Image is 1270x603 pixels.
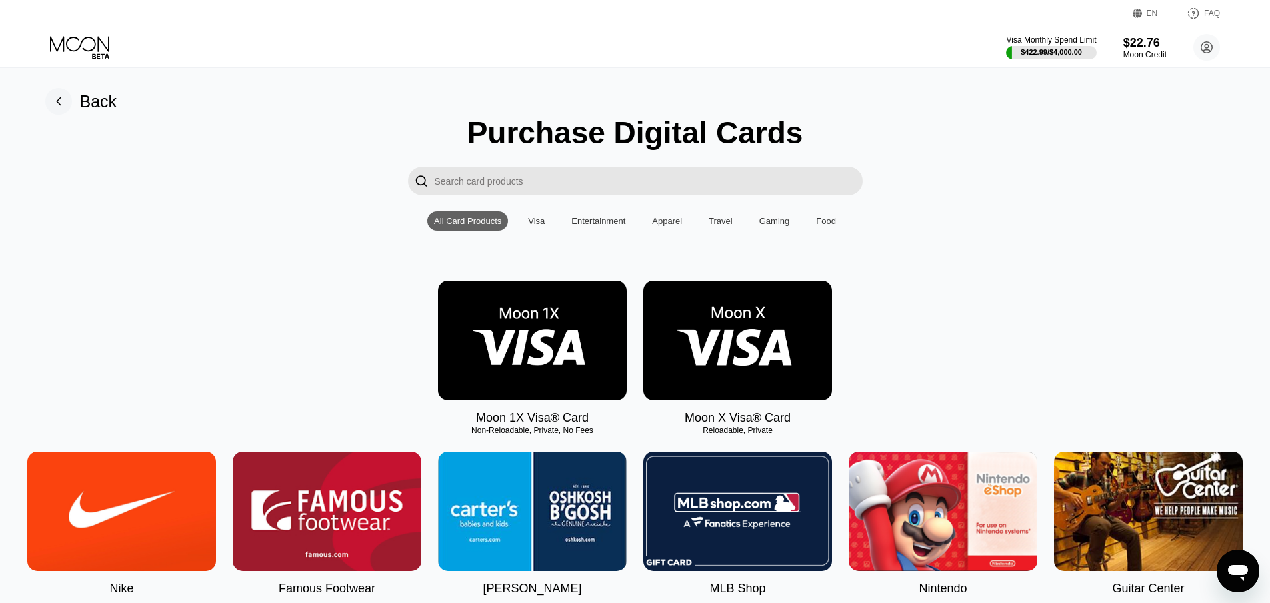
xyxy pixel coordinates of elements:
[1006,35,1096,59] div: Visa Monthly Spend Limit$422.99/$4,000.00
[753,211,797,231] div: Gaming
[80,92,117,111] div: Back
[476,411,589,425] div: Moon 1X Visa® Card
[1021,48,1082,56] div: $422.99 / $4,000.00
[709,216,733,226] div: Travel
[109,582,133,596] div: Nike
[1123,36,1167,59] div: $22.76Moon Credit
[709,582,765,596] div: MLB Shop
[816,216,836,226] div: Food
[427,211,508,231] div: All Card Products
[1123,50,1167,59] div: Moon Credit
[1006,35,1096,45] div: Visa Monthly Spend Limit
[467,115,803,151] div: Purchase Digital Cards
[279,582,375,596] div: Famous Footwear
[919,582,967,596] div: Nintendo
[652,216,682,226] div: Apparel
[45,88,117,115] div: Back
[483,582,581,596] div: [PERSON_NAME]
[435,167,863,195] input: Search card products
[1147,9,1158,18] div: EN
[1123,36,1167,50] div: $22.76
[434,216,501,226] div: All Card Products
[645,211,689,231] div: Apparel
[438,426,627,435] div: Non-Reloadable, Private, No Fees
[408,167,435,195] div: 
[809,211,843,231] div: Food
[528,216,545,226] div: Visa
[1173,7,1220,20] div: FAQ
[1217,550,1259,592] iframe: Button to launch messaging window, conversation in progress
[702,211,739,231] div: Travel
[759,216,790,226] div: Gaming
[643,426,832,435] div: Reloadable, Private
[521,211,551,231] div: Visa
[571,216,625,226] div: Entertainment
[1204,9,1220,18] div: FAQ
[1112,582,1184,596] div: Guitar Center
[1133,7,1173,20] div: EN
[415,173,428,189] div: 
[685,411,791,425] div: Moon X Visa® Card
[565,211,632,231] div: Entertainment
